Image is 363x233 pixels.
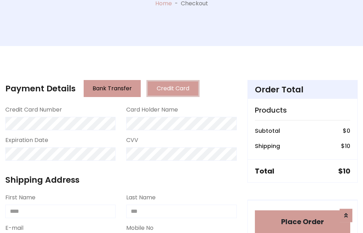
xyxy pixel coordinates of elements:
[255,167,274,175] h5: Total
[5,193,35,202] label: First Name
[347,127,350,135] span: 0
[341,143,350,149] h6: $
[345,142,350,150] span: 10
[255,85,350,95] h4: Order Total
[255,127,280,134] h6: Subtotal
[126,106,178,114] label: Card Holder Name
[255,106,350,114] h5: Products
[255,210,350,233] button: Place Order
[255,143,280,149] h6: Shipping
[5,175,237,185] h4: Shipping Address
[126,193,156,202] label: Last Name
[5,224,23,232] label: E-mail
[126,224,153,232] label: Mobile No
[84,80,141,97] button: Bank Transfer
[126,136,138,144] label: CVV
[5,84,76,93] h4: Payment Details
[338,167,350,175] h5: $
[343,127,350,134] h6: $
[146,80,200,97] button: Credit Card
[5,136,48,144] label: Expiration Date
[5,106,62,114] label: Credit Card Number
[343,166,350,176] span: 10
